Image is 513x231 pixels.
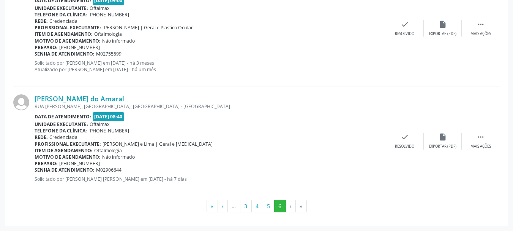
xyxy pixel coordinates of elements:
b: Telefone da clínica: [35,11,87,18]
b: Motivo de agendamento: [35,154,101,160]
span: [PHONE_NUMBER] [88,127,129,134]
button: Go to page 4 [251,200,263,213]
div: Resolvido [395,144,414,149]
span: [PERSON_NAME] e Lima | Geral e [MEDICAL_DATA] [103,141,213,147]
ul: Pagination [13,200,500,213]
div: Resolvido [395,31,414,37]
b: Unidade executante: [35,5,88,11]
b: Unidade executante: [35,121,88,127]
i:  [477,20,485,29]
div: Exportar (PDF) [429,144,456,149]
i: insert_drive_file [439,20,447,29]
span: [DATE] 08:40 [93,112,125,121]
i:  [477,133,485,141]
b: Senha de atendimento: [35,51,95,57]
b: Motivo de agendamento: [35,38,101,44]
b: Preparo: [35,44,58,51]
div: Mais ações [470,144,491,149]
i: insert_drive_file [439,133,447,141]
a: [PERSON_NAME] do Amaral [35,94,124,103]
span: [PERSON_NAME] | Geral e Plastico Ocular [103,24,193,31]
button: Go to page 5 [263,200,275,213]
div: RUA [PERSON_NAME], [GEOGRAPHIC_DATA], [GEOGRAPHIC_DATA] - [GEOGRAPHIC_DATA] [35,103,386,110]
span: Credenciada [49,134,77,140]
b: Senha de atendimento: [35,167,95,173]
span: [PHONE_NUMBER] [88,11,129,18]
b: Item de agendamento: [35,31,93,37]
span: Credenciada [49,18,77,24]
span: M02755599 [96,51,122,57]
b: Profissional executante: [35,141,101,147]
span: Oftalmologia [94,31,122,37]
span: [PHONE_NUMBER] [59,160,100,167]
span: M02906644 [96,167,122,173]
i: check [401,133,409,141]
b: Rede: [35,18,48,24]
span: [PHONE_NUMBER] [59,44,100,51]
button: Go to page 6 [274,200,286,213]
b: Rede: [35,134,48,140]
button: Go to first page [207,200,218,213]
button: Go to page 3 [240,200,252,213]
div: Exportar (PDF) [429,31,456,37]
b: Data de atendimento: [35,113,91,120]
b: Telefone da clínica: [35,127,87,134]
span: Não informado [102,38,135,44]
span: Não informado [102,154,135,160]
span: Oftalmologia [94,147,122,154]
img: img [13,94,29,110]
span: Oftalmax [90,121,109,127]
button: Go to previous page [218,200,228,213]
p: Solicitado por [PERSON_NAME] em [DATE] - há 3 meses Atualizado por [PERSON_NAME] em [DATE] - há u... [35,60,386,73]
span: Oftalmax [90,5,109,11]
b: Item de agendamento: [35,147,93,154]
b: Profissional executante: [35,24,101,31]
i: check [401,20,409,29]
p: Solicitado por [PERSON_NAME] [PERSON_NAME] em [DATE] - há 7 dias [35,176,386,182]
b: Preparo: [35,160,58,167]
div: Mais ações [470,31,491,37]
